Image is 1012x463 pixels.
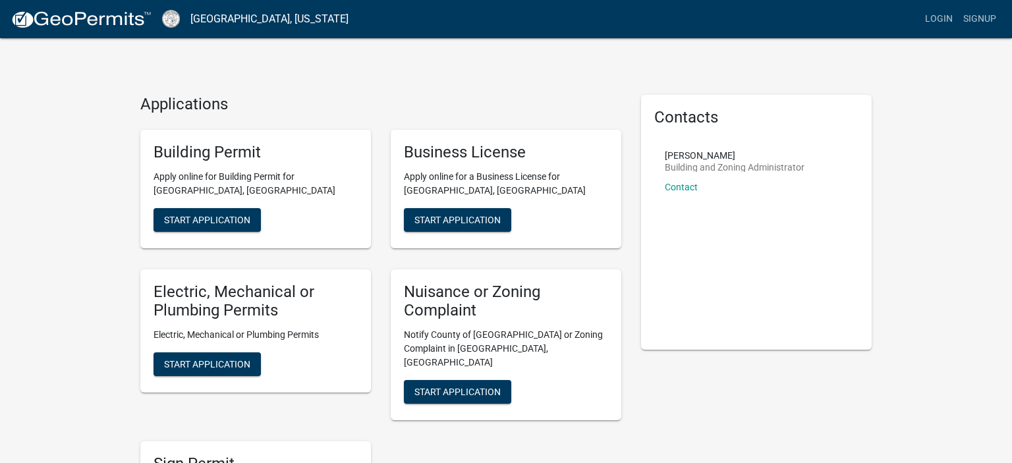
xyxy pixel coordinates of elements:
[654,108,858,127] h5: Contacts
[154,328,358,342] p: Electric, Mechanical or Plumbing Permits
[190,8,349,30] a: [GEOGRAPHIC_DATA], [US_STATE]
[164,359,250,369] span: Start Application
[404,143,608,162] h5: Business License
[162,10,180,28] img: Cook County, Georgia
[665,163,804,172] p: Building and Zoning Administrator
[140,95,621,114] h4: Applications
[154,170,358,198] p: Apply online for Building Permit for [GEOGRAPHIC_DATA], [GEOGRAPHIC_DATA]
[164,214,250,225] span: Start Application
[404,170,608,198] p: Apply online for a Business License for [GEOGRAPHIC_DATA], [GEOGRAPHIC_DATA]
[920,7,958,32] a: Login
[414,214,501,225] span: Start Application
[404,328,608,369] p: Notify County of [GEOGRAPHIC_DATA] or Zoning Complaint in [GEOGRAPHIC_DATA], [GEOGRAPHIC_DATA]
[154,143,358,162] h5: Building Permit
[154,283,358,321] h5: Electric, Mechanical or Plumbing Permits
[404,208,511,232] button: Start Application
[404,283,608,321] h5: Nuisance or Zoning Complaint
[404,380,511,404] button: Start Application
[154,352,261,376] button: Start Application
[154,208,261,232] button: Start Application
[958,7,1001,32] a: Signup
[665,151,804,160] p: [PERSON_NAME]
[665,182,698,192] a: Contact
[414,387,501,397] span: Start Application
